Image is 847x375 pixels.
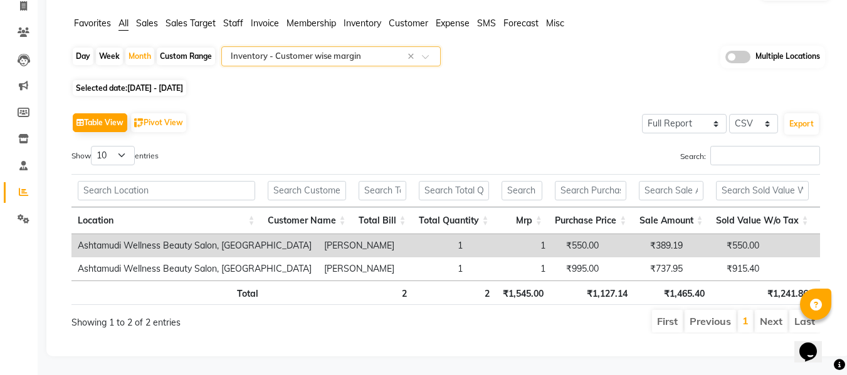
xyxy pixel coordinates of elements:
[118,18,129,29] span: All
[755,51,820,63] span: Multiple Locations
[413,207,495,234] th: Total Quantity: activate to sort column ascending
[552,234,605,257] td: ₹550.00
[495,207,549,234] th: Mrp: activate to sort column ascending
[409,257,469,280] td: 1
[134,118,144,128] img: pivot.png
[127,83,183,93] span: [DATE] - [DATE]
[71,309,372,329] div: Showing 1 to 2 of 2 entries
[91,146,135,165] select: Showentries
[555,181,627,200] input: Search Purchase Price
[71,280,265,305] th: Total
[136,18,158,29] span: Sales
[408,50,418,63] span: Clear all
[469,257,552,280] td: 1
[268,181,346,200] input: Search Customer Name
[71,234,318,257] td: Ashtamudi Wellness Beauty Salon, [GEOGRAPHIC_DATA]
[157,48,215,65] div: Custom Range
[287,18,336,29] span: Membership
[436,18,470,29] span: Expense
[689,257,765,280] td: ₹915.40
[71,146,159,165] label: Show entries
[131,113,186,132] button: Pivot View
[503,18,539,29] span: Forecast
[251,18,279,29] span: Invoice
[413,280,496,305] th: 2
[223,18,243,29] span: Staff
[605,257,689,280] td: ₹737.95
[633,207,709,234] th: Sale Amount: activate to sort column ascending
[318,257,409,280] td: [PERSON_NAME]
[344,18,381,29] span: Inventory
[710,207,815,234] th: Sold Value W/o Tax: activate to sort column ascending
[549,207,633,234] th: Purchase Price: activate to sort column ascending
[639,181,703,200] input: Search Sale Amount
[742,314,749,327] a: 1
[546,18,564,29] span: Misc
[318,234,409,257] td: [PERSON_NAME]
[552,257,605,280] td: ₹995.00
[409,234,469,257] td: 1
[710,146,820,165] input: Search:
[74,18,111,29] span: Favorites
[502,181,542,200] input: Search Mrp
[352,207,413,234] th: Total Bill: activate to sort column ascending
[354,280,413,305] th: 2
[477,18,496,29] span: SMS
[73,80,186,96] span: Selected date:
[689,234,765,257] td: ₹550.00
[78,181,255,200] input: Search Location
[469,234,552,257] td: 1
[496,280,550,305] th: ₹1,545.00
[166,18,216,29] span: Sales Target
[794,325,834,362] iframe: chat widget
[125,48,154,65] div: Month
[71,257,318,280] td: Ashtamudi Wellness Beauty Salon, [GEOGRAPHIC_DATA]
[73,113,127,132] button: Table View
[96,48,123,65] div: Week
[550,280,634,305] th: ₹1,127.14
[605,234,689,257] td: ₹389.19
[711,280,815,305] th: ₹1,241.86
[634,280,710,305] th: ₹1,465.40
[71,207,261,234] th: Location: activate to sort column ascending
[784,113,819,135] button: Export
[419,181,489,200] input: Search Total Quantity
[359,181,406,200] input: Search Total Bill
[680,146,820,165] label: Search:
[261,207,352,234] th: Customer Name: activate to sort column ascending
[716,181,809,200] input: Search Sold Value W/o Tax
[389,18,428,29] span: Customer
[73,48,93,65] div: Day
